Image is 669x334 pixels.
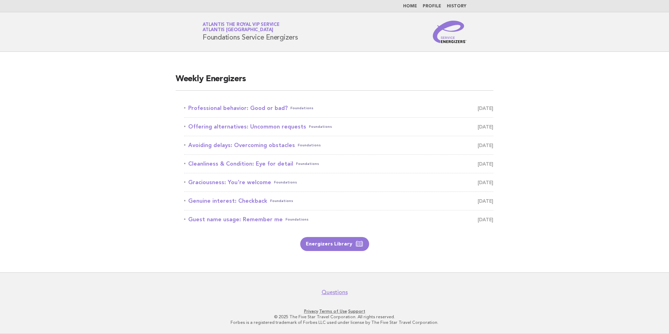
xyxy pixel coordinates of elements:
[423,4,441,8] a: Profile
[203,23,298,41] h1: Foundations Service Energizers
[290,103,314,113] span: Foundations
[203,22,280,32] a: Atlantis the Royal VIP ServiceAtlantis [GEOGRAPHIC_DATA]
[184,215,493,224] a: Guest name usage: Remember meFoundations [DATE]
[478,103,493,113] span: [DATE]
[120,308,549,314] p: · ·
[319,309,347,314] a: Terms of Use
[184,140,493,150] a: Avoiding delays: Overcoming obstaclesFoundations [DATE]
[184,103,493,113] a: Professional behavior: Good or bad?Foundations [DATE]
[286,215,309,224] span: Foundations
[120,314,549,320] p: © 2025 The Five Star Travel Corporation. All rights reserved.
[274,178,297,187] span: Foundations
[176,74,493,91] h2: Weekly Energizers
[270,196,293,206] span: Foundations
[203,28,273,33] span: Atlantis [GEOGRAPHIC_DATA]
[478,196,493,206] span: [DATE]
[478,178,493,187] span: [DATE]
[298,140,321,150] span: Foundations
[403,4,417,8] a: Home
[184,122,493,132] a: Offering alternatives: Uncommon requestsFoundations [DATE]
[478,122,493,132] span: [DATE]
[304,309,318,314] a: Privacy
[120,320,549,325] p: Forbes is a registered trademark of Forbes LLC used under license by The Five Star Travel Corpora...
[309,122,332,132] span: Foundations
[296,159,319,169] span: Foundations
[447,4,466,8] a: History
[322,289,348,296] a: Questions
[478,159,493,169] span: [DATE]
[184,159,493,169] a: Cleanliness & Condition: Eye for detailFoundations [DATE]
[184,196,493,206] a: Genuine interest: CheckbackFoundations [DATE]
[348,309,365,314] a: Support
[478,215,493,224] span: [DATE]
[184,178,493,187] a: Graciousness: You're welcomeFoundations [DATE]
[478,140,493,150] span: [DATE]
[433,21,466,43] img: Service Energizers
[300,237,369,251] a: Energizers Library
